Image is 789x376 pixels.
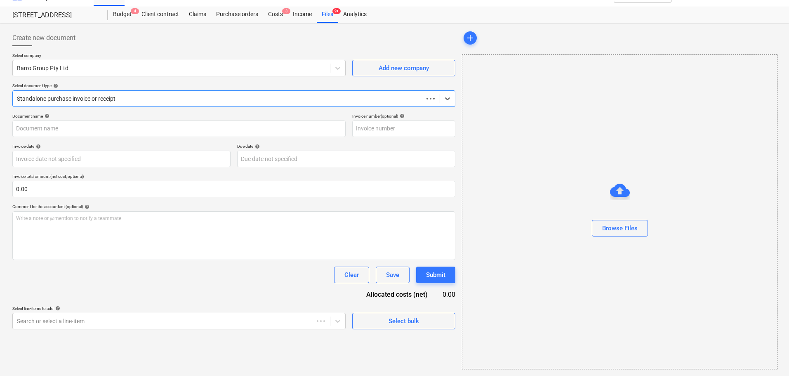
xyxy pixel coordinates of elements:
div: Browse Files [462,54,777,369]
button: Add new company [352,60,455,76]
div: Allocated costs (net) [348,290,441,299]
div: Save [386,270,399,280]
button: Browse Files [592,220,648,236]
div: Document name [12,114,346,119]
span: help [54,306,60,311]
a: Income [288,6,317,23]
a: Claims [184,6,211,23]
a: Costs3 [263,6,288,23]
span: 4 [131,8,139,14]
div: [STREET_ADDRESS] [12,11,98,20]
span: help [52,83,58,88]
span: help [253,144,260,149]
button: Submit [416,267,455,283]
div: Invoice number (optional) [352,114,455,119]
span: help [83,204,89,209]
div: Browse Files [602,223,638,234]
button: Clear [334,267,369,283]
p: Select company [12,53,346,60]
span: help [398,114,405,118]
div: Add new company [379,63,429,73]
span: 9+ [332,8,341,14]
span: Create new document [12,33,75,43]
div: 0.00 [441,290,455,299]
div: Budget [108,6,137,23]
div: Select line-items to add [12,306,346,311]
div: Costs [263,6,288,23]
iframe: Chat Widget [748,336,789,376]
span: 3 [282,8,290,14]
span: add [465,33,475,43]
input: Due date not specified [237,151,455,167]
div: Due date [237,144,455,149]
div: Clear [344,270,359,280]
a: Client contract [137,6,184,23]
input: Document name [12,121,346,137]
a: Budget4 [108,6,137,23]
p: Invoice total amount (net cost, optional) [12,174,455,181]
input: Invoice date not specified [12,151,231,167]
div: Select document type [12,83,455,88]
input: Invoice total amount (net cost, optional) [12,181,455,197]
input: Invoice number [352,121,455,137]
div: Comment for the accountant (optional) [12,204,455,209]
button: Save [376,267,410,283]
span: help [34,144,41,149]
a: Files9+ [317,6,338,23]
button: Select bulk [352,313,455,329]
div: Files [317,6,338,23]
div: Invoice date [12,144,231,149]
a: Analytics [338,6,372,23]
div: Select bulk [389,316,419,326]
div: Submit [426,270,445,280]
a: Purchase orders [211,6,263,23]
span: help [43,114,49,118]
